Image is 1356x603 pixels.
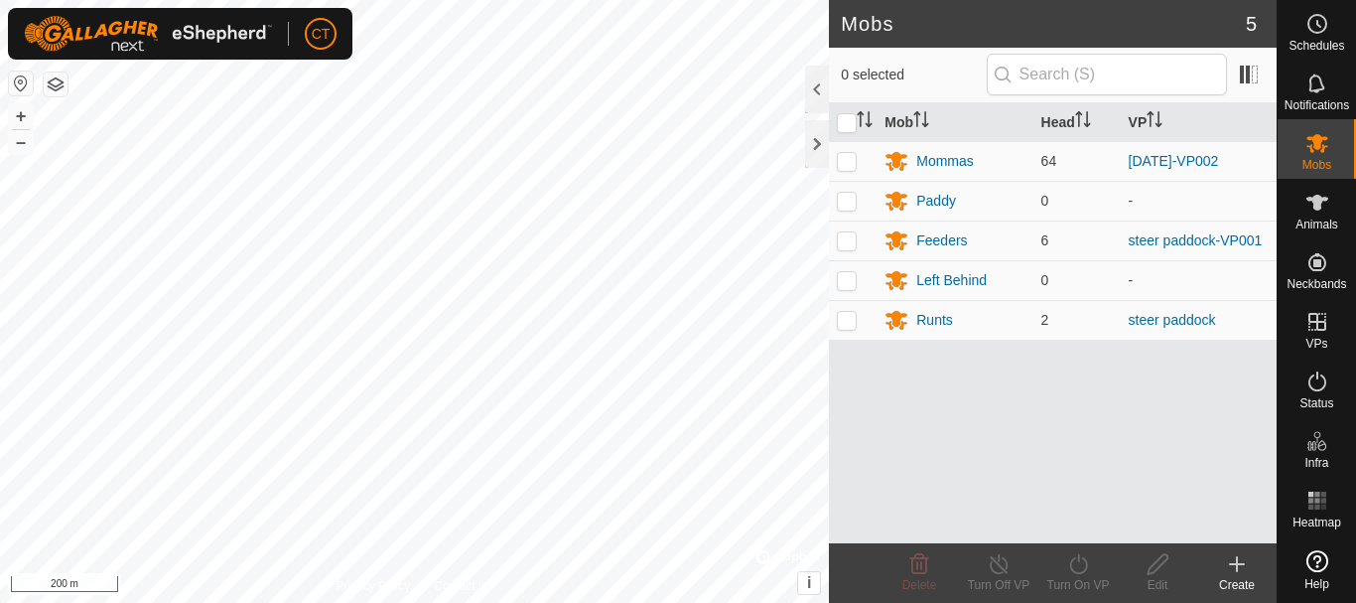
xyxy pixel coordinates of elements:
[1041,232,1049,248] span: 6
[913,114,929,130] p-sorticon: Activate to sort
[1118,576,1197,594] div: Edit
[1246,9,1257,39] span: 5
[959,576,1038,594] div: Turn Off VP
[1033,103,1121,142] th: Head
[916,191,956,212] div: Paddy
[987,54,1227,95] input: Search (S)
[916,270,987,291] div: Left Behind
[1278,542,1356,598] a: Help
[1121,103,1277,142] th: VP
[1129,232,1263,248] a: steer paddock-VP001
[1305,338,1327,350] span: VPs
[1292,517,1341,528] span: Heatmap
[434,577,492,595] a: Contact Us
[841,65,986,85] span: 0 selected
[916,310,953,331] div: Runts
[312,24,331,45] span: CT
[1121,181,1277,221] td: -
[44,73,68,96] button: Map Layers
[9,104,33,128] button: +
[337,577,411,595] a: Privacy Policy
[24,16,272,52] img: Gallagher Logo
[857,114,873,130] p-sorticon: Activate to sort
[877,103,1032,142] th: Mob
[1285,99,1349,111] span: Notifications
[1147,114,1162,130] p-sorticon: Activate to sort
[1038,576,1118,594] div: Turn On VP
[798,572,820,594] button: i
[1295,219,1338,230] span: Animals
[1129,312,1216,328] a: steer paddock
[1129,153,1219,169] a: [DATE]-VP002
[916,230,967,251] div: Feeders
[1302,159,1331,171] span: Mobs
[841,12,1246,36] h2: Mobs
[1041,312,1049,328] span: 2
[1197,576,1277,594] div: Create
[1075,114,1091,130] p-sorticon: Activate to sort
[9,72,33,95] button: Reset Map
[1304,578,1329,590] span: Help
[1041,193,1049,209] span: 0
[1304,457,1328,469] span: Infra
[902,578,937,592] span: Delete
[1041,153,1057,169] span: 64
[916,151,974,172] div: Mommas
[1121,260,1277,300] td: -
[1299,397,1333,409] span: Status
[1288,40,1344,52] span: Schedules
[1041,272,1049,288] span: 0
[9,130,33,154] button: –
[807,574,811,591] span: i
[1287,278,1346,290] span: Neckbands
